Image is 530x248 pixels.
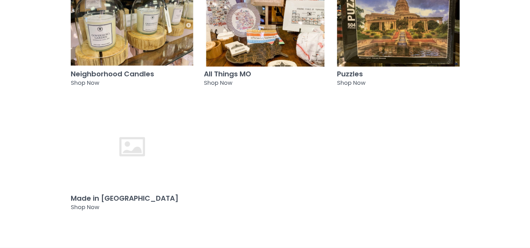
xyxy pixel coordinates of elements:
span: Shop Now [71,79,99,87]
h3: Made in [GEOGRAPHIC_DATA] [71,194,193,202]
h3: Neighborhood Candles [71,70,193,78]
span: Shop Now [204,79,232,87]
span: Shop Now [337,79,365,87]
a: Made in [GEOGRAPHIC_DATA] Shop Now [71,102,193,216]
img: Made in MO [71,102,193,191]
span: Shop Now [71,203,99,211]
h3: Puzzles [337,70,460,78]
h3: All Things MO [204,70,326,78]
